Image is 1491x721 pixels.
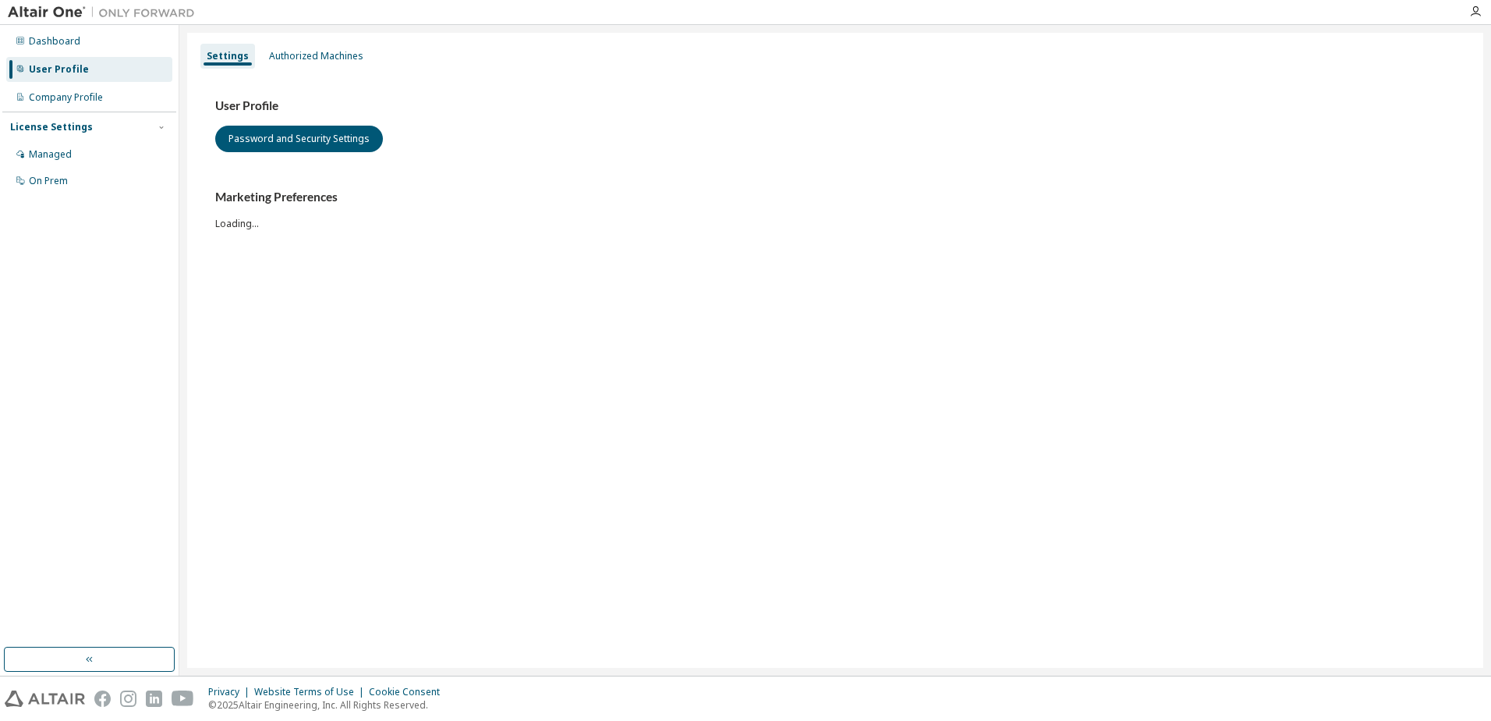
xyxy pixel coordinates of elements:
div: On Prem [29,175,68,187]
div: Authorized Machines [269,50,363,62]
div: Company Profile [29,91,103,104]
p: © 2025 Altair Engineering, Inc. All Rights Reserved. [208,698,449,712]
div: Cookie Consent [369,686,449,698]
div: Dashboard [29,35,80,48]
h3: User Profile [215,98,1455,114]
img: altair_logo.svg [5,691,85,707]
img: instagram.svg [120,691,136,707]
div: User Profile [29,63,89,76]
div: License Settings [10,121,93,133]
img: Altair One [8,5,203,20]
img: youtube.svg [172,691,194,707]
img: facebook.svg [94,691,111,707]
div: Loading... [215,190,1455,229]
div: Privacy [208,686,254,698]
div: Settings [207,50,249,62]
button: Password and Security Settings [215,126,383,152]
div: Managed [29,148,72,161]
div: Website Terms of Use [254,686,369,698]
img: linkedin.svg [146,691,162,707]
h3: Marketing Preferences [215,190,1455,205]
